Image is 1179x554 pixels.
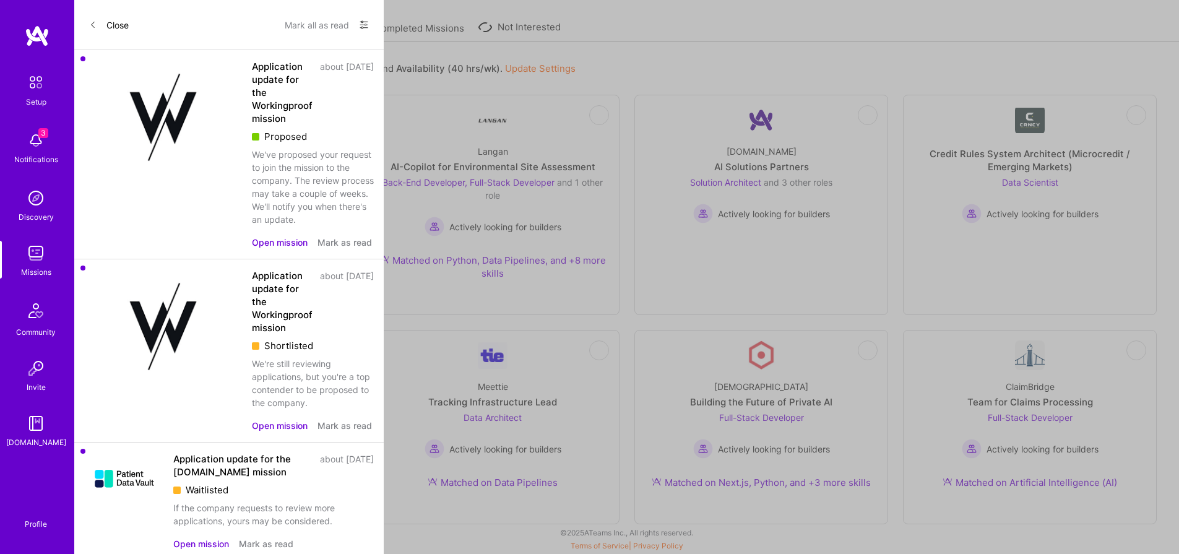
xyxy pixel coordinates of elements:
div: [DOMAIN_NAME] [6,436,66,449]
div: We've proposed your request to join the mission to the company. The review process may take a cou... [252,148,374,226]
img: Company Logo [84,452,163,505]
div: about [DATE] [320,269,374,334]
div: about [DATE] [320,452,374,478]
img: Invite [24,356,48,381]
div: We're still reviewing applications, but you're a top contender to be proposed to the company. [252,357,374,409]
img: logo [25,25,50,47]
img: Company Logo [84,269,242,384]
div: Application update for the [DOMAIN_NAME] mission [173,452,313,478]
div: Notifications [14,153,58,166]
img: Company Logo [84,60,242,175]
div: Community [16,326,56,339]
img: guide book [24,411,48,436]
button: Open mission [173,537,229,550]
button: Mark as read [317,419,372,432]
div: Application update for the Workingproof mission [252,269,313,334]
div: If the company requests to review more applications, yours may be considered. [173,501,374,527]
div: Shortlisted [252,339,374,352]
button: Open mission [252,419,308,432]
div: Proposed [252,130,374,143]
button: Close [89,15,129,35]
img: setup [23,69,49,95]
img: bell [24,128,48,153]
div: Discovery [19,210,54,223]
button: Open mission [252,236,308,249]
img: teamwork [24,241,48,266]
button: Mark as read [239,537,293,550]
div: Setup [26,95,46,108]
button: Mark as read [317,236,372,249]
div: about [DATE] [320,60,374,125]
div: Application update for the Workingproof mission [252,60,313,125]
a: Profile [20,504,51,529]
div: Profile [25,517,47,529]
div: Waitlisted [173,483,374,496]
span: 3 [38,128,48,138]
img: discovery [24,186,48,210]
img: Community [21,296,51,326]
button: Mark all as read [285,15,349,35]
div: Missions [21,266,51,279]
div: Invite [27,381,46,394]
